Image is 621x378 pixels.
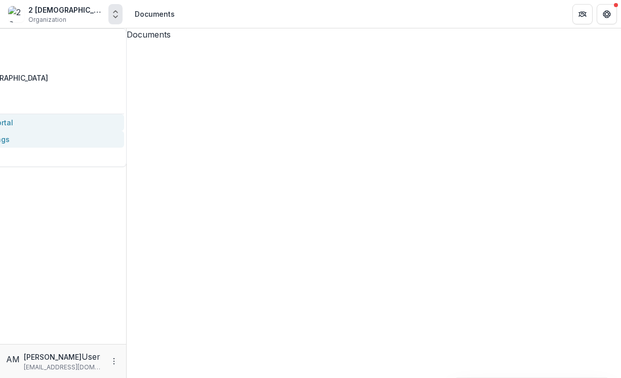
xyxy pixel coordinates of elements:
[127,28,621,41] h3: Documents
[82,351,100,363] p: User
[597,4,617,24] button: Get Help
[24,352,82,362] p: [PERSON_NAME]
[28,5,104,15] div: 2 [DEMOGRAPHIC_DATA] Arabz
[8,6,24,22] img: 2 Queer Arabz
[108,355,120,367] button: More
[572,4,593,24] button: Partners
[108,4,123,24] button: Open entity switcher
[6,353,20,365] div: Aisha Mershani
[24,363,104,372] p: [EMAIL_ADDRESS][DOMAIN_NAME]
[28,15,66,24] span: Organization
[131,7,179,21] nav: breadcrumb
[135,9,175,19] div: Documents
